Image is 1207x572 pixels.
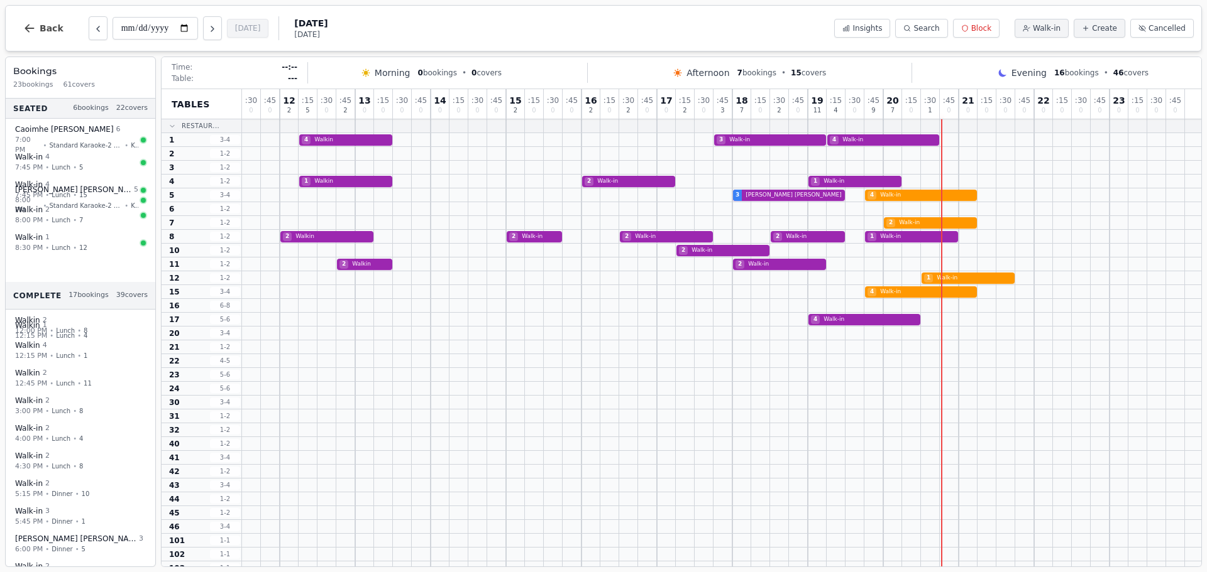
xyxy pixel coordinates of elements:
span: • [45,406,49,416]
span: 22 covers [116,103,148,114]
span: • [73,243,77,252]
span: 12:45 PM [15,378,47,389]
span: Walk-in [15,506,43,516]
span: 1 [811,177,820,186]
span: 2 [777,107,781,114]
span: Walk-in [727,136,824,144]
span: 6 bookings [73,103,109,114]
span: • [45,434,49,443]
span: • [73,434,77,443]
span: 11 [84,379,92,388]
span: Lunch [52,434,70,443]
span: • [45,517,49,526]
span: : 45 [1094,97,1106,104]
span: 2 [626,107,630,114]
span: 2 [45,423,50,434]
span: 0 [947,107,951,114]
button: Next day [203,16,222,40]
span: Walk-in [15,561,43,571]
span: Lunch [56,379,75,388]
button: Walkin 412:15 PM•Lunch•1 [8,336,153,365]
span: 4 [79,434,83,443]
span: 1 - 2 [210,232,240,241]
span: : 45 [1018,97,1030,104]
span: 11 [813,107,822,114]
span: : 30 [622,97,634,104]
span: Lunch [56,351,75,360]
span: Dinner [52,517,72,526]
span: • [77,351,81,360]
span: : 45 [1169,97,1181,104]
span: Walkin [312,136,390,144]
span: Walk-in [15,478,43,488]
span: : 30 [471,97,483,104]
span: 22 [1037,96,1049,105]
span: 2 [45,451,50,461]
span: 5 [82,544,85,554]
span: 8 [169,232,174,242]
span: 0 [268,107,272,114]
span: Caoimhe [PERSON_NAME] [15,124,114,134]
span: • [45,544,49,554]
span: : 15 [830,97,842,104]
span: 0 [456,107,460,114]
button: Search [895,19,947,38]
span: [PERSON_NAME] [PERSON_NAME] [15,534,136,544]
span: 1 [84,351,87,360]
span: bookings [418,68,457,78]
button: Cancelled [1130,19,1194,38]
span: Walk-in [878,191,974,200]
span: 16 [1054,68,1065,77]
span: 0 [419,107,422,114]
span: 0 [532,107,536,114]
span: 21 [962,96,974,105]
button: Walk-in 23:00 PM•Lunch•8 [8,391,153,421]
span: 4:30 PM [15,461,43,472]
span: 0 [645,107,649,114]
span: 8 [79,461,83,471]
span: • [75,517,79,526]
span: 2 [683,107,686,114]
span: 0 [494,107,498,114]
span: 3 - 4 [210,190,240,200]
span: Walk-in [896,219,974,227]
span: Walk-in [15,396,43,406]
span: • [462,68,466,78]
span: • [45,215,49,225]
span: • [50,331,53,340]
span: : 15 [1132,97,1144,104]
span: 1 [928,107,932,114]
button: Walk-in 47:45 PM•Lunch•5 [8,148,153,177]
span: Walkin [15,320,40,330]
span: : 45 [943,97,955,104]
span: 10 [82,489,90,499]
span: 3 [717,136,725,144]
span: : 45 [641,97,653,104]
span: --:-- [282,62,297,72]
button: Walk-in 18:30 PM•Lunch•12 [8,228,153,257]
span: : 30 [1075,97,1087,104]
span: • [124,140,128,149]
span: Search [913,23,939,33]
span: Dinner [52,544,72,554]
span: Afternoon [686,67,729,79]
button: Insights [834,19,890,38]
span: Walkin [15,340,40,350]
span: 4:00 PM [15,433,43,444]
span: 8:00 PM [15,215,43,225]
span: : 15 [528,97,540,104]
span: : 15 [679,97,691,104]
span: 3:00 PM [15,406,43,416]
span: 6 [169,204,174,214]
button: Walk-in 24:00 PM•Lunch•4 [8,419,153,448]
span: 0 [1079,107,1083,114]
span: Evening [1011,67,1047,79]
span: 14 [434,96,446,105]
span: 16 [585,96,597,105]
span: 12 [79,243,87,252]
span: 15 [791,68,802,77]
button: Walkin 212:00 PM•Lunch•8 [8,311,153,340]
span: 8:00 PM [15,195,41,215]
span: 2 [45,396,50,406]
span: 0 [1060,107,1064,114]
